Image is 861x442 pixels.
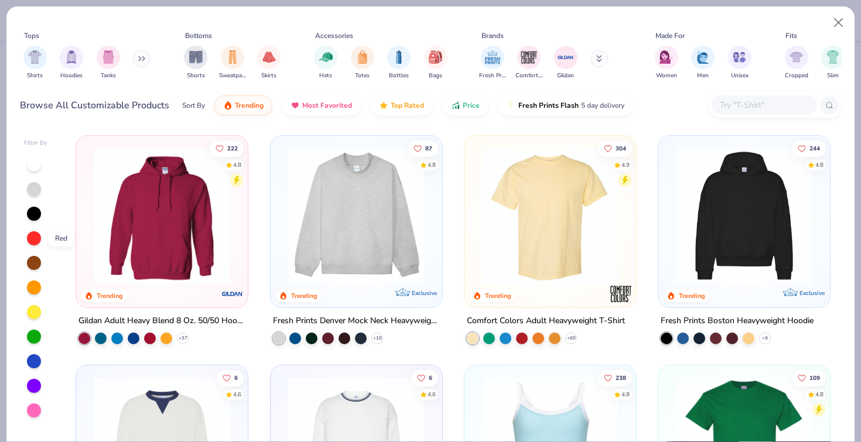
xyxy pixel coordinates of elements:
img: Women Image [660,50,673,64]
span: Skirts [261,71,276,80]
button: Trending [214,95,272,115]
div: Sort By [182,100,205,111]
div: filter for Slim [821,46,845,80]
img: Comfort Colors Image [520,49,538,66]
button: filter button [655,46,678,80]
div: 4.8 [815,390,824,399]
img: Hoodies Image [65,50,78,64]
div: Gildan Adult Heavy Blend 8 Oz. 50/50 Hooded Sweatshirt [78,314,245,328]
div: Bottoms [185,30,212,41]
img: Totes Image [356,50,369,64]
button: filter button [821,46,845,80]
div: filter for Sweatpants [219,46,246,80]
span: Fresh Prints Flash [518,101,579,110]
div: Brands [481,30,504,41]
img: Shorts Image [189,50,203,64]
button: Like [217,370,244,386]
button: Like [792,370,826,386]
span: Hats [319,71,332,80]
div: Browse All Customizable Products [20,98,169,112]
span: Men [697,71,709,80]
div: filter for Comfort Colors [515,46,542,80]
span: Bags [429,71,442,80]
button: filter button [424,46,447,80]
div: Fits [785,30,797,41]
img: 029b8af0-80e6-406f-9fdc-fdf898547912 [476,148,624,284]
button: Close [828,12,850,34]
div: filter for Cropped [785,46,808,80]
div: Tops [24,30,39,41]
button: filter button [257,46,281,80]
span: Top Rated [391,101,424,110]
div: 4.9 [621,160,630,169]
img: most_fav.gif [291,101,300,110]
img: 91acfc32-fd48-4d6b-bdad-a4c1a30ac3fc [670,148,818,284]
div: Red [49,230,74,246]
img: Slim Image [826,50,839,64]
div: filter for Hoodies [60,46,83,80]
span: Gildan [557,71,574,80]
span: Comfort Colors [515,71,542,80]
div: filter for Bags [424,46,447,80]
div: filter for Totes [351,46,374,80]
span: Totes [355,71,370,80]
button: Like [792,140,826,156]
span: Exclusive [412,289,437,297]
div: filter for Men [691,46,715,80]
img: Skirts Image [262,50,276,64]
div: filter for Shirts [23,46,47,80]
div: 4.6 [427,390,435,399]
span: 6 [428,375,432,381]
button: Like [598,140,632,156]
div: 4.8 [815,160,824,169]
img: f5d85501-0dbb-4ee4-b115-c08fa3845d83 [282,148,430,284]
img: Unisex Image [733,50,746,64]
div: filter for Skirts [257,46,281,80]
span: + 9 [762,335,768,342]
div: filter for Bottles [387,46,411,80]
img: 01756b78-01f6-4cc6-8d8a-3c30c1a0c8ac [88,148,236,284]
span: Exclusive [799,289,825,297]
img: Bottles Image [392,50,405,64]
div: filter for Gildan [554,46,578,80]
button: filter button [515,46,542,80]
span: 244 [809,145,820,151]
input: Try "T-Shirt" [719,98,809,112]
button: Like [407,140,438,156]
img: Hats Image [319,50,333,64]
span: 87 [425,145,432,151]
button: filter button [219,46,246,80]
button: filter button [184,46,207,80]
button: Price [442,95,488,115]
img: flash.gif [507,101,516,110]
img: Fresh Prints Image [484,49,501,66]
button: Like [598,370,632,386]
div: filter for Hats [314,46,337,80]
span: Sweatpants [219,71,246,80]
span: Women [656,71,677,80]
div: filter for Shorts [184,46,207,80]
span: + 10 [373,335,381,342]
button: filter button [691,46,715,80]
img: Gildan logo [221,282,245,306]
span: Unisex [731,71,749,80]
span: Price [463,101,480,110]
div: filter for Unisex [728,46,751,80]
button: Fresh Prints Flash5 day delivery [498,95,633,115]
span: Trending [235,101,264,110]
div: 4.6 [233,390,241,399]
button: filter button [314,46,337,80]
span: Hoodies [60,71,83,80]
button: filter button [479,46,506,80]
span: 6 [234,375,238,381]
img: a90f7c54-8796-4cb2-9d6e-4e9644cfe0fe [430,148,579,284]
div: filter for Fresh Prints [479,46,506,80]
span: Shirts [27,71,43,80]
span: Slim [827,71,839,80]
span: Most Favorited [302,101,352,110]
div: Accessories [315,30,353,41]
span: 5 day delivery [581,99,624,112]
div: 4.8 [427,160,435,169]
span: Cropped [785,71,808,80]
span: 304 [616,145,626,151]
